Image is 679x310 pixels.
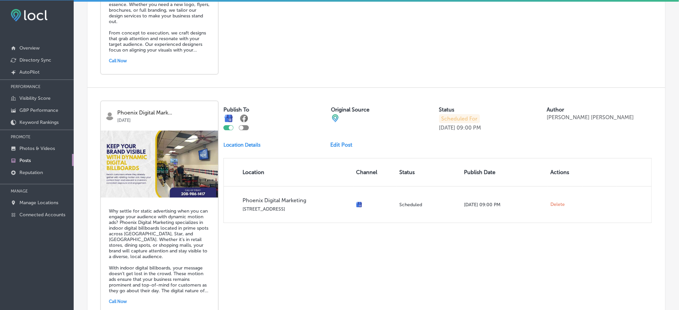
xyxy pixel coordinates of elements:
p: Directory Sync [19,57,51,63]
label: Original Source [331,106,370,113]
p: Reputation [19,170,43,175]
p: 09:00 PM [457,125,481,131]
p: [DATE] 09:00 PM [464,202,545,208]
th: Location [224,158,353,186]
p: Scheduled [399,202,459,208]
p: AutoPilot [19,69,40,75]
p: Phoenix Digital Mark... [117,110,213,116]
img: cba84b02adce74ede1fb4a8549a95eca.png [331,114,339,122]
th: Status [397,158,461,186]
label: Status [439,106,455,113]
p: Posts [19,158,31,163]
img: logo [106,112,114,120]
a: Edit Post [331,142,358,148]
p: [DATE] [117,116,213,123]
p: Location Details [223,142,261,148]
p: Overview [19,45,40,51]
img: fda3e92497d09a02dc62c9cd864e3231.png [11,9,48,21]
th: Publish Date [461,158,548,186]
p: Connected Accounts [19,212,65,218]
p: Visibility Score [19,95,51,101]
th: Channel [353,158,397,186]
p: [PERSON_NAME] [PERSON_NAME] [547,114,634,121]
label: Author [547,106,564,113]
p: Keyword Rankings [19,120,59,125]
p: Manage Locations [19,200,58,206]
h5: Why settle for static advertising when you can engage your audience with dynamic motion ads? Phoe... [109,208,210,294]
p: GBP Performance [19,107,58,113]
th: Actions [548,158,582,186]
label: Publish To [223,106,249,113]
p: Scheduled For [439,114,480,123]
span: Delete [550,202,565,208]
img: 1029af18-a193-41d1-bedf-64b04f4d11f7indoor-billboards-digital-marketing-campaigns-phoenix-d.jpg [101,131,218,198]
p: [STREET_ADDRESS] [243,206,351,212]
p: Photos & Videos [19,146,55,151]
p: Phoenix Digital Marketing [243,197,351,204]
p: [DATE] [439,125,456,131]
